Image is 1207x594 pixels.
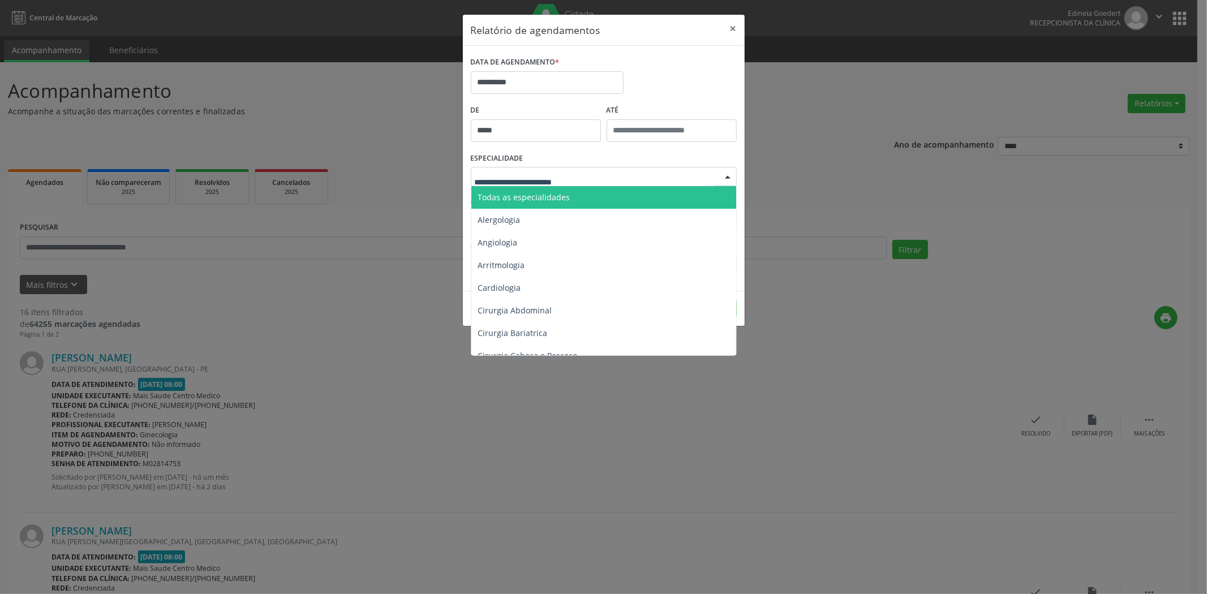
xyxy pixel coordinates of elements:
[722,15,745,42] button: Close
[478,305,552,316] span: Cirurgia Abdominal
[471,102,601,119] label: De
[478,282,521,293] span: Cardiologia
[478,260,525,270] span: Arritmologia
[478,237,518,248] span: Angiologia
[478,214,521,225] span: Alergologia
[478,192,570,203] span: Todas as especialidades
[471,54,560,71] label: DATA DE AGENDAMENTO
[478,350,578,361] span: Cirurgia Cabeça e Pescoço
[471,150,523,167] label: ESPECIALIDADE
[607,102,737,119] label: ATÉ
[478,328,548,338] span: Cirurgia Bariatrica
[471,23,600,37] h5: Relatório de agendamentos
